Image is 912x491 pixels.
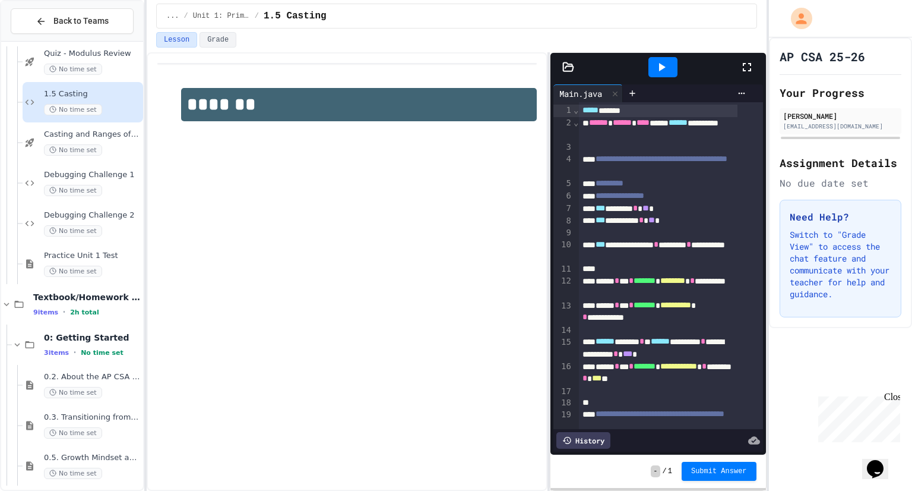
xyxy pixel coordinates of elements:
[553,263,573,275] div: 11
[44,427,102,439] span: No time set
[156,32,197,48] button: Lesson
[780,176,901,190] div: No due date set
[63,307,65,317] span: •
[553,300,573,325] div: 13
[44,468,102,479] span: No time set
[553,215,573,228] div: 8
[553,275,573,300] div: 12
[44,332,141,343] span: 0: Getting Started
[668,467,672,476] span: 1
[264,9,327,23] span: 1.5 Casting
[44,89,141,99] span: 1.5 Casting
[44,49,141,59] span: Quiz - Modulus Review
[790,210,891,224] h3: Need Help?
[553,409,573,434] div: 19
[44,225,102,237] span: No time set
[44,130,141,140] span: Casting and Ranges of variables - Quiz
[193,11,250,21] span: Unit 1: Primitive Types
[553,203,573,215] div: 7
[691,467,747,476] span: Submit Answer
[44,251,141,261] span: Practice Unit 1 Test
[11,8,134,34] button: Back to Teams
[780,48,865,65] h1: AP CSA 25-26
[199,32,236,48] button: Grade
[166,11,179,21] span: ...
[783,122,898,131] div: [EMAIL_ADDRESS][DOMAIN_NAME]
[573,105,579,115] span: Fold line
[184,11,188,21] span: /
[553,141,573,153] div: 3
[553,239,573,264] div: 10
[556,432,610,449] div: History
[44,210,141,221] span: Debugging Challenge 2
[553,153,573,178] div: 4
[651,465,660,477] span: -
[682,462,756,481] button: Submit Answer
[33,292,141,303] span: Textbook/Homework (CSAwesome)
[663,467,667,476] span: /
[553,105,573,117] div: 1
[44,104,102,115] span: No time set
[44,387,102,398] span: No time set
[5,5,82,75] div: Chat with us now!Close
[553,117,573,142] div: 2
[44,266,102,277] span: No time set
[778,5,815,32] div: My Account
[813,392,900,442] iframe: chat widget
[553,336,573,361] div: 15
[553,178,573,190] div: 5
[44,64,102,75] span: No time set
[553,227,573,239] div: 9
[81,349,123,357] span: No time set
[44,185,102,196] span: No time set
[44,413,141,423] span: 0.3. Transitioning from AP CSP to AP CSA
[44,144,102,156] span: No time set
[44,453,141,463] span: 0.5. Growth Mindset and Pair Programming
[790,229,891,300] p: Switch to "Grade View" to access the chat feature and communicate with your teacher for help and ...
[780,84,901,101] h2: Your Progress
[553,190,573,203] div: 6
[53,15,109,27] span: Back to Teams
[553,361,573,386] div: 16
[44,170,141,180] span: Debugging Challenge 1
[553,87,608,100] div: Main.java
[33,309,58,316] span: 9 items
[862,443,900,479] iframe: chat widget
[553,386,573,398] div: 17
[780,155,901,171] h2: Assignment Details
[255,11,259,21] span: /
[553,397,573,409] div: 18
[74,348,76,357] span: •
[44,372,141,382] span: 0.2. About the AP CSA Exam
[553,84,623,102] div: Main.java
[553,325,573,336] div: 14
[70,309,99,316] span: 2h total
[44,349,69,357] span: 3 items
[573,118,579,127] span: Fold line
[783,111,898,121] div: [PERSON_NAME]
